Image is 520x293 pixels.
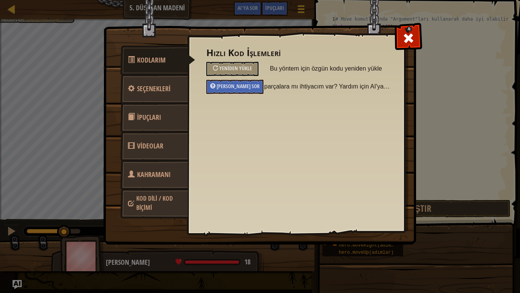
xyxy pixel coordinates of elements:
font: Bu yöntem için özgün kodu yeniden yükle [270,65,382,72]
span: Hızlı Kod İşlemleri [137,55,166,65]
font: Hızlı Kod İşlemleri [206,46,281,59]
font: Kahramanı Değiştir [128,170,171,198]
font: [PERSON_NAME] Sor [217,82,260,90]
font: Kodlarım [137,55,166,65]
span: Kahraman, dil Seç [136,194,173,212]
div: Yapay Zekaya Sor [206,80,263,94]
font: Yeniden Yükle [219,64,252,72]
a: Kodlarım [120,45,195,75]
div: Bu yöntem için özgün kodu yeniden yükle [206,62,258,76]
a: Seçenekleri [120,74,188,104]
span: Ayarları yapılandır [137,84,171,93]
font: İpuçları [137,113,161,122]
span: Kahraman, dil Seç [128,170,171,198]
font: parçalara mı ihtiyacım var? Yardım için AI'ya sorabilirsin. [264,83,416,90]
font: Kod Dili / Kod Biçimi [136,194,173,212]
font: Seçenekleri [137,84,171,93]
font: Videolar [137,141,163,151]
